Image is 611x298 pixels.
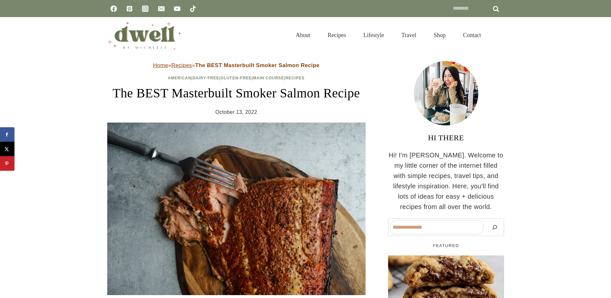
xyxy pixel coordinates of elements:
a: YouTube [171,2,184,15]
a: Shop [425,25,454,46]
img: Ready to eat smoked salmon with fork [107,123,366,295]
a: Contact [454,25,490,46]
h5: FEATURED [388,243,504,249]
a: Travel [393,25,425,46]
a: TikTok [186,2,199,15]
a: American [168,76,191,80]
a: Lifestyle [355,25,393,46]
a: Facebook [107,2,120,15]
img: DWELL by michelle [107,20,181,50]
button: Search [487,220,502,234]
a: Recipes [285,76,305,80]
a: Email [155,2,168,15]
a: Pinterest [123,2,136,15]
h3: HI THERE [388,132,504,144]
a: Home [153,62,168,68]
h1: The BEST Masterbuilt Smoker Salmon Recipe [107,84,366,103]
strong: The BEST Masterbuilt Smoker Salmon Recipe [195,62,320,68]
a: Gluten-Free [221,76,252,80]
nav: Primary Navigation [287,25,490,46]
a: Instagram [139,2,152,15]
a: Main Course [253,76,284,80]
span: » » [153,62,320,68]
span: | | | | [168,76,305,80]
a: About [287,25,319,46]
a: Dairy-Free [193,76,219,80]
p: Hi! I'm [PERSON_NAME]. Welcome to my little corner of the internet filled with simple recipes, tr... [388,150,504,212]
time: October 13, 2022 [215,108,257,116]
button: View Search Form [493,30,504,41]
a: Recipes [171,62,192,68]
a: Recipes [319,25,355,46]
